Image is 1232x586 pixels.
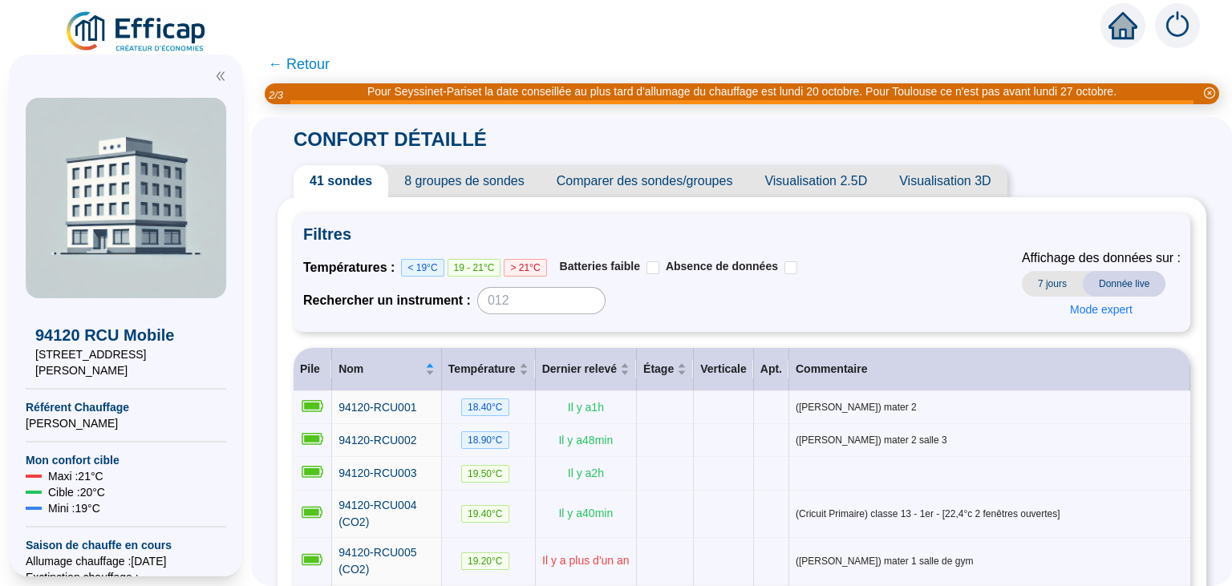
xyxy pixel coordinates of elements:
[796,401,1184,414] span: ([PERSON_NAME]) mater 2
[338,434,416,447] span: 94120-RCU002
[568,401,604,414] span: Il y a 1 h
[442,348,536,391] th: Température
[1070,301,1133,318] span: Mode expert
[26,415,226,431] span: [PERSON_NAME]
[26,553,226,569] span: Allumage chauffage : [DATE]
[26,537,226,553] span: Saison de chauffe en cours
[1155,3,1200,48] img: alerts
[338,497,435,531] a: 94120-RCU004 (CO2)
[666,260,778,273] span: Absence de données
[278,128,503,150] span: CONFORT DÉTAILLÉ
[64,10,209,55] img: efficap energie logo
[542,361,617,378] span: Dernier relevé
[338,467,416,479] span: 94120-RCU003
[35,346,217,378] span: [STREET_ADDRESS][PERSON_NAME]
[48,500,100,516] span: Mini : 19 °C
[332,348,442,391] th: Nom
[401,259,444,277] span: < 19°C
[883,165,1007,197] span: Visualisation 3D
[300,362,320,375] span: Pile
[789,348,1190,391] th: Commentaire
[48,468,103,484] span: Maxi : 21 °C
[541,165,749,197] span: Comparer des sondes/groupes
[1108,11,1137,40] span: home
[448,259,501,277] span: 19 - 21°C
[338,499,416,528] span: 94120-RCU004 (CO2)
[367,83,1116,100] div: Pour Seyssinet-Pariset la date conseillée au plus tard d'allumage du chauffage est lundi 20 octob...
[338,361,422,378] span: Nom
[754,348,789,391] th: Apt.
[461,398,509,416] span: 18.40 °C
[448,361,516,378] span: Température
[643,361,674,378] span: Étage
[388,165,540,197] span: 8 groupes de sondes
[48,484,105,500] span: Cible : 20 °C
[303,223,1181,245] span: Filtres
[558,434,613,447] span: Il y a 48 min
[461,505,509,523] span: 19.40 °C
[1057,297,1145,322] button: Mode expert
[35,324,217,346] span: 94120 RCU Mobile
[560,260,640,273] span: Batteries faible
[796,434,1184,447] span: ([PERSON_NAME]) mater 2 salle 3
[461,552,509,570] span: 19.20 °C
[461,431,509,449] span: 18.90 °C
[269,89,283,101] i: 2 / 3
[542,554,630,567] span: Il y a plus d'un an
[568,467,604,479] span: Il y a 2 h
[338,546,416,576] span: 94120-RCU005 (CO2)
[268,53,330,75] span: ← Retour
[748,165,883,197] span: Visualisation 2.5D
[338,401,416,414] span: 94120-RCU001
[26,399,226,415] span: Référent Chauffage
[461,465,509,483] span: 19.50 °C
[536,348,637,391] th: Dernier relevé
[1022,249,1181,268] span: Affichage des données sur :
[558,507,613,519] span: Il y a 40 min
[504,259,546,277] span: > 21°C
[796,507,1184,520] span: (Cricuit Primaire) classe 13 - 1er - [22,4°c 2 fenêtres ouvertes]
[694,348,754,391] th: Verticale
[338,544,435,578] a: 94120-RCU005 (CO2)
[796,555,1184,568] span: ([PERSON_NAME]) mater 1 salle de gym
[294,165,388,197] span: 41 sondes
[215,71,226,82] span: double-left
[303,258,401,277] span: Températures :
[477,287,606,314] input: 012
[26,569,226,585] span: Exctinction chauffage : --
[1204,87,1215,99] span: close-circle
[26,452,226,468] span: Mon confort cible
[303,291,471,310] span: Rechercher un instrument :
[1083,271,1165,297] span: Donnée live
[338,399,416,416] a: 94120-RCU001
[1022,271,1083,297] span: 7 jours
[637,348,694,391] th: Étage
[338,465,416,482] a: 94120-RCU003
[338,432,416,449] a: 94120-RCU002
